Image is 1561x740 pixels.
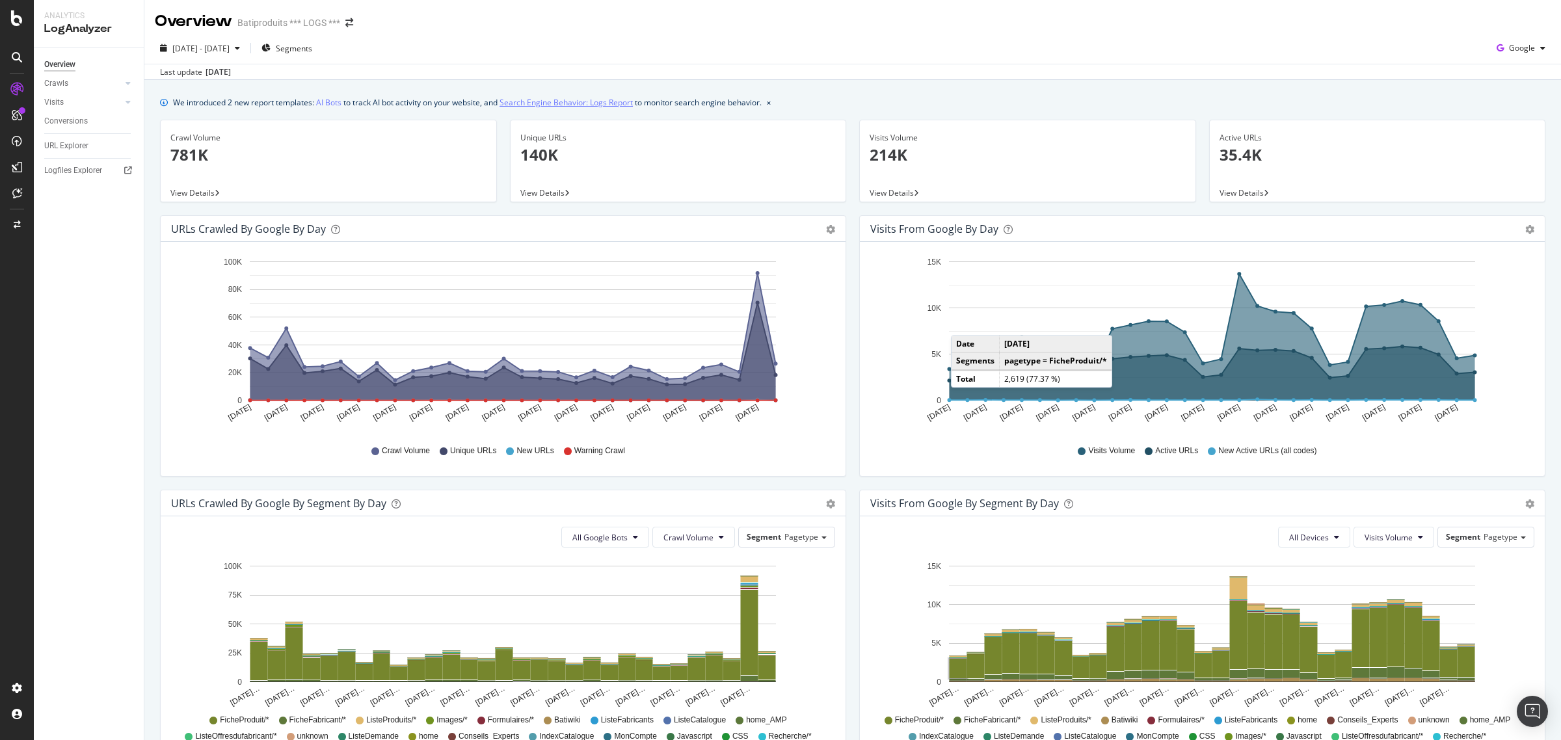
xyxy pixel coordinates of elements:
[1000,352,1112,370] td: pagetype = FicheProduit/*
[931,350,941,359] text: 5K
[44,114,88,128] div: Conversions
[289,715,346,726] span: FicheFabricant/*
[345,18,353,27] div: arrow-right-arrow-left
[1298,715,1317,726] span: home
[1470,715,1511,726] span: home_AMP
[826,225,835,234] div: gear
[746,715,787,726] span: home_AMP
[1434,403,1460,423] text: [DATE]
[520,187,565,198] span: View Details
[228,313,242,322] text: 60K
[937,396,941,405] text: 0
[561,527,649,548] button: All Google Bots
[1525,225,1534,234] div: gear
[444,403,470,423] text: [DATE]
[256,38,317,59] button: Segments
[160,96,1545,109] div: info banner
[1218,445,1316,456] span: New Active URLs (all codes)
[1252,403,1278,423] text: [DATE]
[952,352,1000,370] td: Segments
[964,715,1021,726] span: FicheFabricant/*
[1225,715,1277,726] span: ListeFabricants
[1365,532,1413,543] span: Visits Volume
[520,132,836,144] div: Unique URLs
[826,499,835,509] div: gear
[408,403,434,423] text: [DATE]
[44,58,75,72] div: Overview
[366,715,416,726] span: ListeProduits/*
[572,532,628,543] span: All Google Bots
[44,139,135,153] a: URL Explorer
[870,558,1528,709] div: A chart.
[171,558,829,709] div: A chart.
[927,562,941,571] text: 15K
[1509,42,1535,53] span: Google
[1000,336,1112,353] td: [DATE]
[1071,403,1097,423] text: [DATE]
[316,96,341,109] a: AI Bots
[237,678,242,687] text: 0
[1158,715,1204,726] span: Formulaires/*
[299,403,325,423] text: [DATE]
[160,66,231,78] div: Last update
[155,38,245,59] button: [DATE] - [DATE]
[228,368,242,377] text: 20K
[228,341,242,350] text: 40K
[1216,403,1242,423] text: [DATE]
[44,164,102,178] div: Logfiles Explorer
[870,132,1186,144] div: Visits Volume
[276,43,312,54] span: Segments
[450,445,496,456] span: Unique URLs
[44,58,135,72] a: Overview
[1288,403,1314,423] text: [DATE]
[224,562,242,571] text: 100K
[44,21,133,36] div: LogAnalyzer
[927,304,941,313] text: 10K
[263,403,289,423] text: [DATE]
[784,531,818,542] span: Pagetype
[554,715,581,726] span: Batiwiki
[927,258,941,267] text: 15K
[1484,531,1517,542] span: Pagetype
[44,96,64,109] div: Visits
[44,10,133,21] div: Analytics
[1289,532,1329,543] span: All Devices
[170,187,215,198] span: View Details
[228,285,242,295] text: 80K
[698,403,724,423] text: [DATE]
[674,715,726,726] span: ListeCatalogue
[895,715,944,726] span: FicheProduit/*
[171,222,326,235] div: URLs Crawled by Google by day
[170,132,487,144] div: Crawl Volume
[937,678,941,687] text: 0
[931,639,941,648] text: 5K
[1220,144,1536,166] p: 35.4K
[734,403,760,423] text: [DATE]
[1155,445,1198,456] span: Active URLs
[625,403,651,423] text: [DATE]
[226,403,252,423] text: [DATE]
[870,252,1528,433] svg: A chart.
[155,10,232,33] div: Overview
[206,66,231,78] div: [DATE]
[1143,403,1169,423] text: [DATE]
[870,497,1059,510] div: Visits from Google By Segment By Day
[436,715,467,726] span: Images/*
[500,96,633,109] a: Search Engine Behavior: Logs Report
[171,252,829,433] svg: A chart.
[228,620,242,629] text: 50K
[44,96,122,109] a: Visits
[1354,527,1434,548] button: Visits Volume
[952,370,1000,387] td: Total
[1179,403,1205,423] text: [DATE]
[44,139,88,153] div: URL Explorer
[1419,715,1450,726] span: unknown
[764,93,774,112] button: close banner
[480,403,506,423] text: [DATE]
[228,590,242,600] text: 75K
[661,403,687,423] text: [DATE]
[224,258,242,267] text: 100K
[382,445,430,456] span: Crawl Volume
[44,164,135,178] a: Logfiles Explorer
